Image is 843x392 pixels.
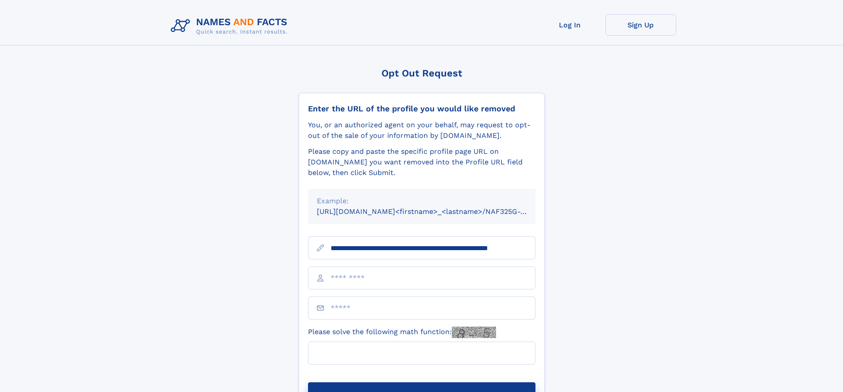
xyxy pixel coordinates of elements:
[308,104,535,114] div: Enter the URL of the profile you would like removed
[535,14,605,36] a: Log In
[317,196,527,206] div: Example:
[605,14,676,36] a: Sign Up
[299,68,545,79] div: Opt Out Request
[317,207,552,216] small: [URL][DOMAIN_NAME]<firstname>_<lastname>/NAF325G-xxxxxxxx
[308,120,535,141] div: You, or an authorized agent on your behalf, may request to opt-out of the sale of your informatio...
[308,146,535,178] div: Please copy and paste the specific profile page URL on [DOMAIN_NAME] you want removed into the Pr...
[167,14,295,38] img: Logo Names and Facts
[308,327,496,338] label: Please solve the following math function:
